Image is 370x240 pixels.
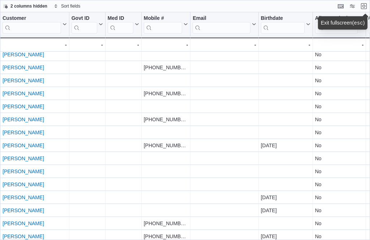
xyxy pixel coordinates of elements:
div: Mobile # [144,15,182,34]
div: Allow Marketing [315,15,358,22]
div: Email [193,15,250,22]
div: No [315,76,363,85]
a: [PERSON_NAME] [3,91,44,96]
button: Mobile # [144,15,188,34]
div: - [193,40,256,49]
div: [PHONE_NUMBER] [144,219,188,228]
a: [PERSON_NAME] [3,117,44,122]
div: No [315,50,363,59]
div: Govt ID [72,15,97,22]
a: [PERSON_NAME] [3,234,44,239]
button: Sort fields [51,2,83,10]
div: Birthdate [261,15,305,34]
button: Customer [3,15,67,34]
button: Exit fullscreen [360,2,368,10]
a: [PERSON_NAME] [3,65,44,70]
button: Govt ID [72,15,103,34]
div: No [315,167,363,176]
div: [DATE] [261,206,310,215]
div: Customer URL [3,15,61,34]
div: No [315,141,363,150]
div: No [315,206,363,215]
button: Email [193,15,256,34]
div: Med ID [108,15,133,22]
button: Allow Marketing [315,15,363,34]
div: Birthdate [261,15,305,22]
div: No [315,180,363,189]
div: No [315,154,363,163]
button: Display options [348,2,357,10]
div: Govt ID [72,15,97,34]
div: No [315,219,363,228]
div: - [2,40,67,49]
div: Mobile # [144,15,182,22]
div: - [261,40,310,49]
div: No [315,128,363,137]
span: Sort fields [61,3,80,9]
a: [PERSON_NAME] [3,195,44,200]
a: [PERSON_NAME] [3,52,44,57]
div: Email [193,15,250,34]
kbd: esc [354,20,363,26]
div: Med ID [108,15,133,34]
a: [PERSON_NAME] [3,104,44,109]
a: [PERSON_NAME] [3,130,44,135]
div: Allow Marketing [315,15,358,34]
span: 2 columns hidden [10,3,47,9]
div: - [72,40,103,49]
div: - [144,40,188,49]
div: [PHONE_NUMBER] [144,141,188,150]
button: Birthdate [261,15,310,34]
div: [PHONE_NUMBER] [144,115,188,124]
a: [PERSON_NAME] [3,143,44,148]
a: [PERSON_NAME] [3,208,44,213]
div: [DATE] [261,141,310,150]
div: No [315,193,363,202]
div: Exit fullscreen ( ) [321,19,365,27]
button: Med ID [108,15,139,34]
a: [PERSON_NAME] [3,221,44,226]
div: No [315,63,363,72]
button: 2 columns hidden [0,2,50,10]
div: [DATE] [261,193,310,202]
a: [PERSON_NAME] [3,156,44,161]
div: [PHONE_NUMBER] [144,89,188,98]
a: [PERSON_NAME] [3,169,44,174]
button: Keyboard shortcuts [336,2,345,10]
a: [PERSON_NAME] [3,78,44,83]
div: No [315,89,363,98]
div: No [315,102,363,111]
div: No [315,115,363,124]
div: - [108,40,139,49]
a: [PERSON_NAME] [3,182,44,187]
div: [PHONE_NUMBER] [144,63,188,72]
div: Customer [3,15,61,22]
div: - [315,40,363,49]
